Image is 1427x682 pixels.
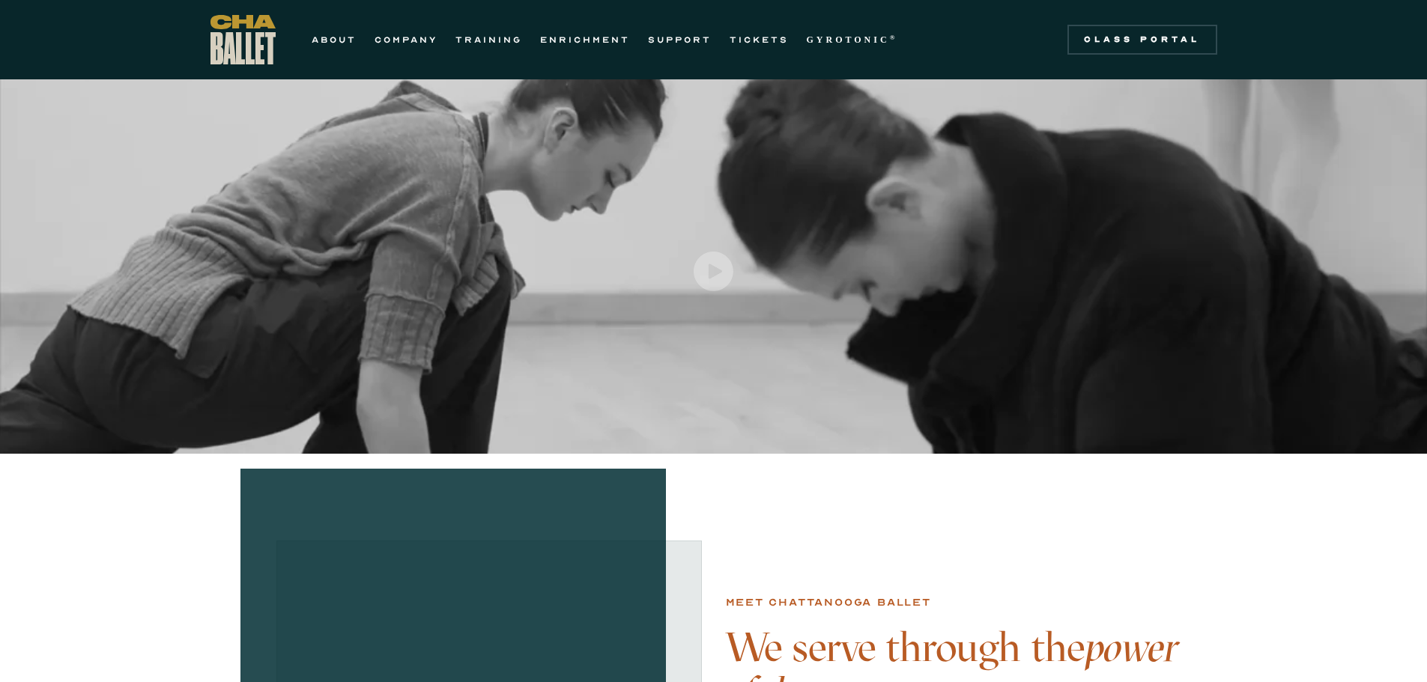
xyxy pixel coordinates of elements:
a: GYROTONIC® [807,31,898,49]
a: COMPANY [375,31,437,49]
a: home [210,15,276,64]
a: Class Portal [1067,25,1217,55]
a: TICKETS [730,31,789,49]
a: SUPPORT [648,31,712,49]
strong: GYROTONIC [807,34,890,45]
a: ABOUT [312,31,357,49]
div: Class Portal [1076,34,1208,46]
sup: ® [890,34,898,41]
a: ENRICHMENT [540,31,630,49]
a: TRAINING [455,31,522,49]
div: Meet chattanooga ballet [726,594,931,612]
